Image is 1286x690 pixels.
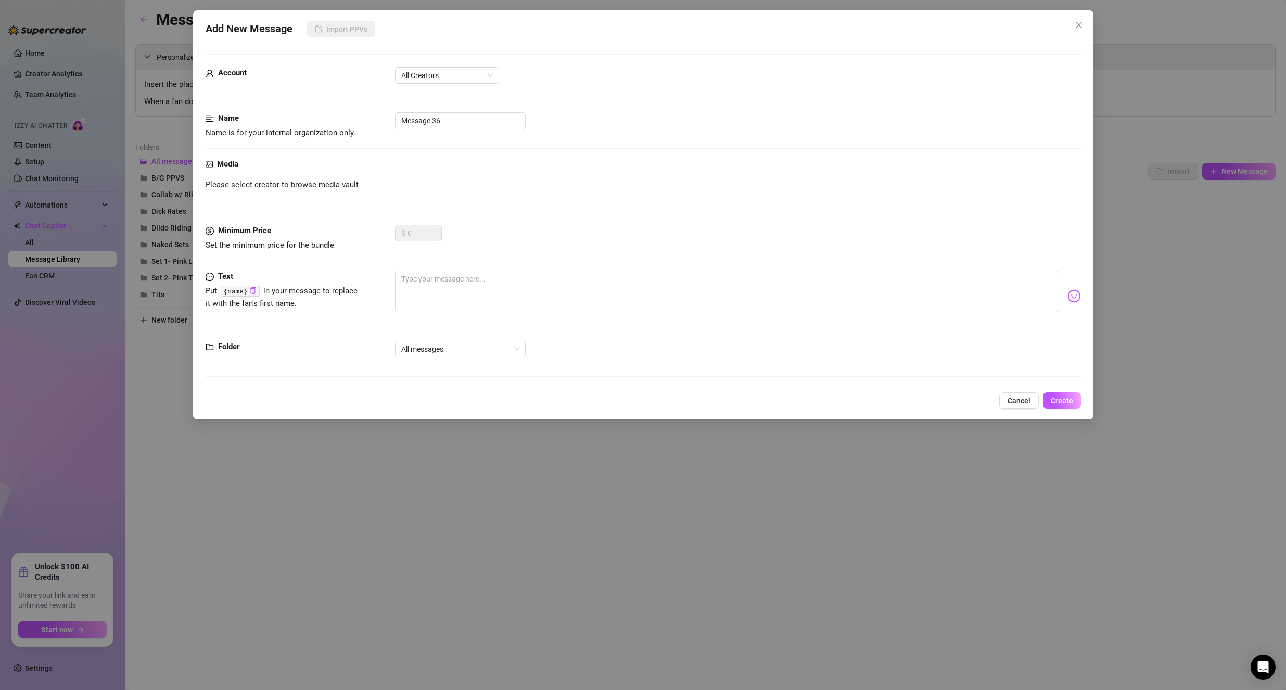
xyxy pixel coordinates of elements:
span: Name is for your internal organization only. [206,128,355,137]
span: All Creators [401,68,493,83]
span: All messages [401,341,519,357]
code: {name} [220,286,259,297]
strong: Name [218,113,239,123]
span: Add New Message [206,21,292,37]
span: align-left [206,112,214,125]
span: message [206,271,214,283]
span: close [1074,21,1083,29]
span: picture [206,158,213,171]
strong: Media [217,159,238,169]
strong: Folder [218,342,239,351]
button: Import PPVs [307,21,375,37]
button: Click to Copy [249,287,256,295]
span: Close [1070,21,1087,29]
div: Open Intercom Messenger [1251,655,1276,680]
button: Close [1070,17,1087,33]
span: Please select creator to browse media vault [206,179,359,191]
strong: Minimum Price [218,226,271,235]
button: Create [1042,392,1080,409]
span: Put in your message to replace it with the fan's first name. [206,286,358,308]
span: copy [249,287,256,294]
span: Cancel [1007,397,1030,405]
span: folder [206,341,214,353]
input: Enter a name [395,112,526,129]
button: Cancel [999,392,1038,409]
img: svg%3e [1067,289,1080,303]
span: Set the minimum price for the bundle [206,240,334,250]
strong: Account [218,68,247,78]
strong: Text [218,272,233,281]
span: user [206,67,214,80]
span: dollar [206,225,214,237]
span: Create [1050,397,1073,405]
